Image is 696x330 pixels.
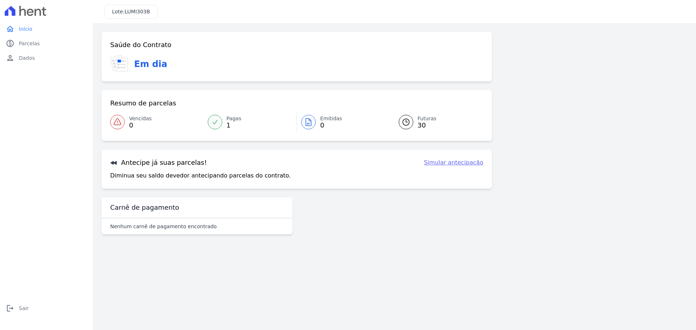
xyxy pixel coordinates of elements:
[19,40,40,47] span: Parcelas
[3,51,90,65] a: personDados
[6,54,14,62] i: person
[320,122,342,128] span: 0
[3,36,90,51] a: paidParcelas
[125,9,150,14] span: LUMI303B
[110,112,203,132] a: Vencidas 0
[110,223,217,230] p: Nenhum carnê de pagamento encontrado
[134,58,167,71] h3: Em dia
[203,112,297,132] a: Pagas 1
[129,122,152,128] span: 0
[227,115,241,122] span: Pagas
[19,54,35,62] span: Dados
[110,171,291,180] p: Diminua seu saldo devedor antecipando parcelas do contrato.
[390,112,484,132] a: Futuras 30
[6,25,14,33] i: home
[110,203,179,212] h3: Carnê de pagamento
[418,115,436,122] span: Futuras
[6,304,14,313] i: logout
[418,122,436,128] span: 30
[424,158,483,167] a: Simular antecipação
[227,122,241,128] span: 1
[3,301,90,316] a: logoutSair
[110,41,171,49] h3: Saúde do Contrato
[110,99,176,108] h3: Resumo de parcelas
[297,112,390,132] a: Emitidas 0
[110,158,207,167] h3: Antecipe já suas parcelas!
[320,115,342,122] span: Emitidas
[19,305,29,312] span: Sair
[6,39,14,48] i: paid
[19,25,32,33] span: Início
[129,115,152,122] span: Vencidas
[112,8,150,16] h3: Lote:
[3,22,90,36] a: homeInício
